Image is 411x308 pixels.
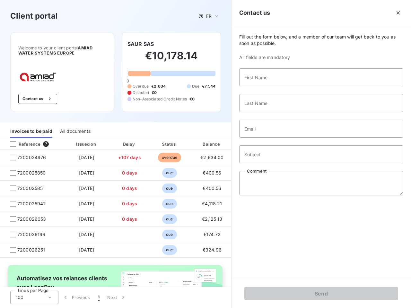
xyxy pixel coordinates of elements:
[239,54,403,61] span: All fields are mandatory
[239,68,403,86] input: placeholder
[239,145,403,163] input: placeholder
[18,94,57,104] button: Contact us
[118,155,141,160] span: +107 days
[10,124,52,138] div: Invoices to be paid
[79,216,94,222] span: [DATE]
[127,78,129,83] span: 0
[127,49,215,69] h2: €10,178.14
[16,294,23,301] span: 100
[162,214,177,224] span: due
[158,153,181,162] span: overdue
[191,141,233,147] div: Balance
[127,40,154,48] h6: SAUR SAS
[17,185,45,192] span: 7200025851
[79,155,94,160] span: [DATE]
[239,8,270,17] h5: Contact us
[17,247,45,253] span: 7200026251
[189,96,195,102] span: €0
[152,90,157,96] span: €0
[202,216,222,222] span: €2,125.13
[239,34,403,47] span: Fill out the form below, and a member of our team will get back to you as soon as possible.
[60,124,91,138] div: All documents
[151,83,166,89] span: €2,634
[10,10,58,22] h3: Client portal
[18,45,92,56] span: AMIAD WATER SYSTEMS EUROPE
[18,45,106,56] span: Welcome to your client portal
[43,141,49,147] span: 7
[122,216,137,222] span: 0 days
[58,291,94,304] button: Previous
[162,199,177,209] span: due
[18,71,59,83] img: Company logo
[239,120,403,138] input: placeholder
[202,83,215,89] span: €7,544
[79,247,94,252] span: [DATE]
[94,291,103,304] button: 1
[79,185,94,191] span: [DATE]
[133,83,149,89] span: Overdue
[206,13,211,19] span: FR
[122,185,137,191] span: 0 days
[239,94,403,112] input: placeholder
[64,141,109,147] div: Issued on
[162,184,177,193] span: due
[150,141,188,147] div: Status
[204,232,221,237] span: €174.72
[244,287,398,300] button: Send
[17,231,46,238] span: 7200026196
[103,291,130,304] button: Next
[203,185,221,191] span: €400.56
[17,170,46,176] span: 7200025850
[162,230,177,239] span: due
[5,141,40,147] div: Reference
[79,232,94,237] span: [DATE]
[162,168,177,178] span: due
[111,141,148,147] div: Delay
[17,216,46,222] span: 7200026053
[203,247,222,252] span: €324.96
[17,154,46,161] span: 7200024976
[203,170,221,175] span: €400.56
[133,90,149,96] span: Disputed
[98,294,100,301] span: 1
[200,155,223,160] span: €2,634.00
[79,201,94,206] span: [DATE]
[162,245,177,255] span: due
[192,83,199,89] span: Due
[202,201,222,206] span: €4,118.21
[122,201,137,206] span: 0 days
[17,201,46,207] span: 7200025942
[79,170,94,175] span: [DATE]
[122,170,137,175] span: 0 days
[133,96,187,102] span: Non-Associated Credit Notes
